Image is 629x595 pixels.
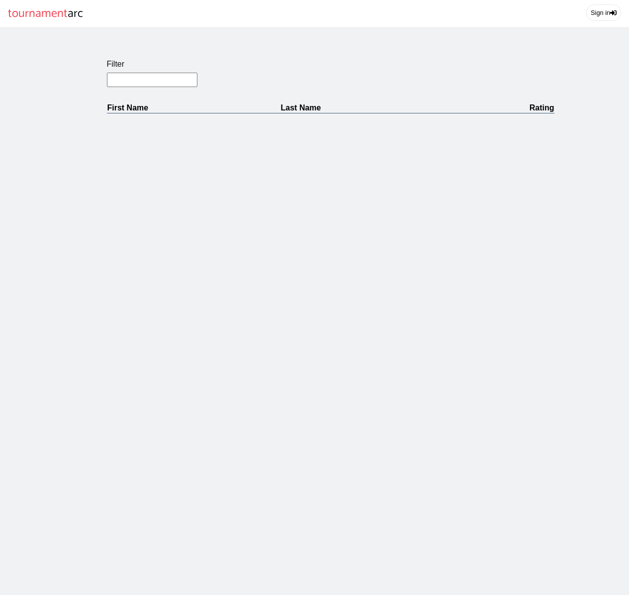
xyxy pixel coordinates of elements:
span: tournament [8,4,68,23]
span: arc [68,4,83,23]
label: Filter [107,60,554,69]
a: Sign in [586,4,621,21]
a: tournamentarc [8,4,83,23]
th: Rating [450,103,554,113]
th: First Name [107,103,280,113]
th: Last Name [280,103,450,113]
